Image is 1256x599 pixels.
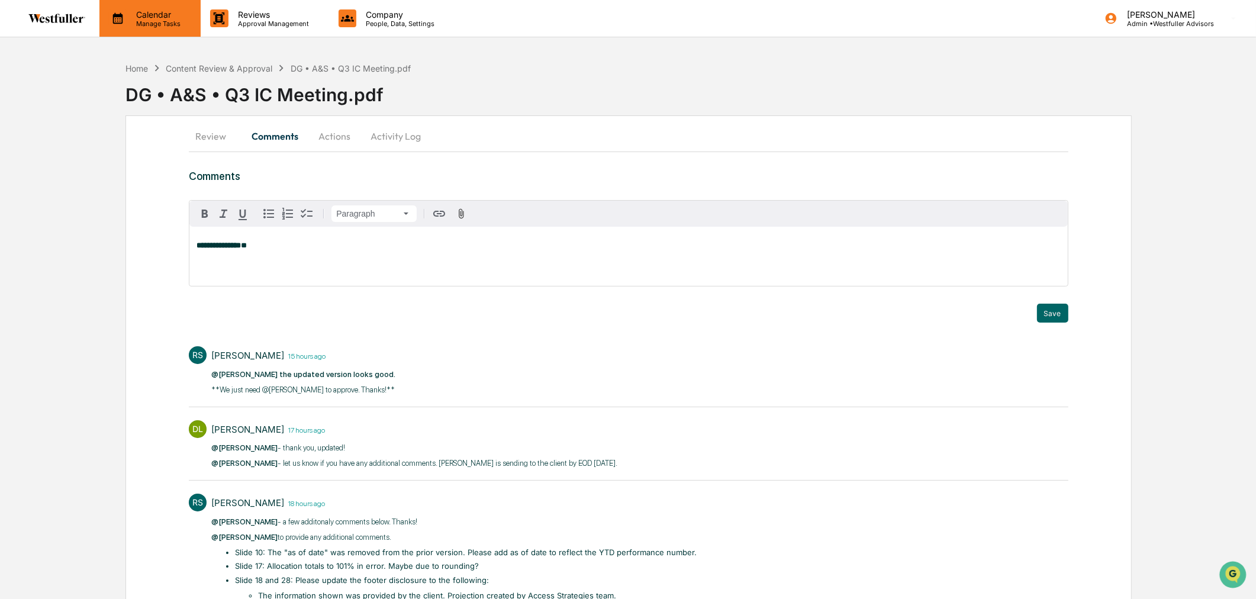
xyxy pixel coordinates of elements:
[189,346,207,364] div: RS
[451,206,472,222] button: Attach files
[189,494,207,511] div: RS
[37,193,96,202] span: [PERSON_NAME]
[211,497,284,508] div: [PERSON_NAME]
[1117,9,1214,20] p: [PERSON_NAME]
[201,94,215,108] button: Start new chat
[235,561,697,572] li: Slide 17: Allocation totals to 101% in error. Maybe due to rounding?
[86,243,95,253] div: 🗄️
[356,9,440,20] p: Company
[105,193,129,202] span: [DATE]
[211,424,284,435] div: [PERSON_NAME]
[242,122,308,150] button: Comments
[291,63,411,73] div: DG • A&S • Q3 IC Meeting.pdf
[98,193,102,202] span: •
[228,20,315,28] p: Approval Management
[166,63,272,73] div: Content Review & Approval
[7,237,81,259] a: 🖐️Preclearance
[356,20,440,28] p: People, Data, Settings
[195,204,214,223] button: Bold
[53,91,194,102] div: Start new chat
[189,420,207,438] div: DL
[284,424,325,434] time: Wednesday, September 10, 2025 at 5:22:43 PM EDT
[37,161,96,170] span: [PERSON_NAME]
[12,243,21,253] div: 🖐️
[12,25,215,44] p: How can we help?
[81,237,152,259] a: 🗄️Attestations
[12,182,31,201] img: Rachel Stanley
[189,122,242,150] button: Review
[189,122,1068,150] div: secondary tabs example
[228,9,315,20] p: Reviews
[127,9,186,20] p: Calendar
[25,91,46,112] img: 8933085812038_c878075ebb4cc5468115_72.jpg
[83,293,143,302] a: Powered byPylon
[98,242,147,254] span: Attestations
[211,384,395,396] p: **We just need @[PERSON_NAME] to approve. Thanks!**​
[24,265,75,276] span: Data Lookup
[361,122,430,150] button: Activity Log
[1037,304,1068,323] button: Save
[211,443,278,452] span: @[PERSON_NAME]
[235,547,697,559] li: Slide 10: The "as of date" was removed from the prior version. Please add as of date to reflect t...
[125,63,148,73] div: Home
[211,458,617,469] p: - let us know if you have any additional comments. [PERSON_NAME] is sending to the client by EOD ...
[284,350,326,360] time: Wednesday, September 10, 2025 at 6:42:52 PM EDT
[308,122,361,150] button: Actions
[183,129,215,143] button: See all
[189,170,1068,182] h3: Comments
[331,205,417,222] button: Block type
[211,517,278,526] span: @[PERSON_NAME]
[1117,20,1214,28] p: Admin • Westfuller Advisors
[211,370,395,379] span: @[PERSON_NAME] the updated version looks good.
[284,498,325,508] time: Wednesday, September 10, 2025 at 4:22:27 PM EDT
[12,91,33,112] img: 1746055101610-c473b297-6a78-478c-a979-82029cc54cd1
[118,294,143,302] span: Pylon
[1218,560,1250,592] iframe: Open customer support
[12,131,79,141] div: Past conversations
[211,350,284,361] div: [PERSON_NAME]
[211,516,697,528] p: - a few additonaly comments below. Thanks!
[98,161,102,170] span: •
[211,459,278,468] span: @[PERSON_NAME]
[233,204,252,223] button: Underline
[28,14,85,23] img: logo
[127,20,186,28] p: Manage Tasks
[125,75,1256,105] div: DG • A&S • Q3 IC Meeting.pdf
[12,266,21,275] div: 🔎
[211,533,278,542] span: @[PERSON_NAME]
[105,161,129,170] span: [DATE]
[7,260,79,281] a: 🔎Data Lookup
[211,532,697,543] p: to provide any additional comments.
[214,204,233,223] button: Italic
[53,102,163,112] div: We're available if you need us!
[24,242,76,254] span: Preclearance
[211,442,617,454] p: - thank you, updated!​
[12,150,31,169] img: Rachel Stanley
